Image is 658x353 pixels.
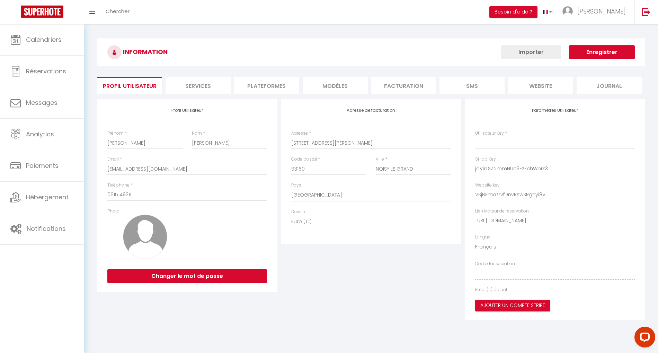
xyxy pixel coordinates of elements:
[475,156,496,163] label: SH apiKey
[107,108,267,113] h4: Profil Utilisateur
[562,6,573,17] img: ...
[107,156,119,163] label: Email
[376,156,384,163] label: Ville
[475,234,490,241] label: Langue
[291,182,301,189] label: Pays
[291,156,317,163] label: Code postal
[642,8,650,16] img: logout
[475,208,529,215] label: Lien Moteur de réservation
[107,130,124,137] label: Prénom
[107,182,130,189] label: Téléphone
[439,77,505,94] li: SMS
[577,7,626,16] span: [PERSON_NAME]
[475,182,500,189] label: Website key
[97,38,645,66] h3: INFORMATION
[475,261,515,267] label: Code d'association
[26,130,54,138] span: Analytics
[291,209,305,215] label: Devise
[489,6,537,18] button: Besoin d'aide ?
[166,77,231,94] li: Services
[26,193,69,201] span: Hébergement
[475,108,635,113] h4: Paramètres Utilisateur
[291,108,451,113] h4: Adresse de facturation
[107,208,119,215] label: Photo
[577,77,642,94] li: Journal
[26,35,62,44] span: Calendriers
[26,98,57,107] span: Messages
[234,77,299,94] li: Plateformes
[107,269,267,283] button: Changer le mot de passe
[291,130,308,137] label: Adresse
[21,6,63,18] img: Super Booking
[569,45,635,59] button: Enregistrer
[508,77,573,94] li: website
[192,130,202,137] label: Nom
[97,77,162,94] li: Profil Utilisateur
[475,287,507,293] label: Email(s) parent
[475,130,504,137] label: Utilisateur Key
[26,161,59,170] span: Paiements
[475,300,550,311] button: Ajouter un compte Stripe
[501,45,561,59] button: Importer
[26,67,66,75] span: Réservations
[123,215,167,259] img: avatar.png
[629,324,658,353] iframe: LiveChat chat widget
[303,77,368,94] li: MODÈLES
[27,224,66,233] span: Notifications
[371,77,436,94] li: Facturation
[106,8,130,15] span: Chercher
